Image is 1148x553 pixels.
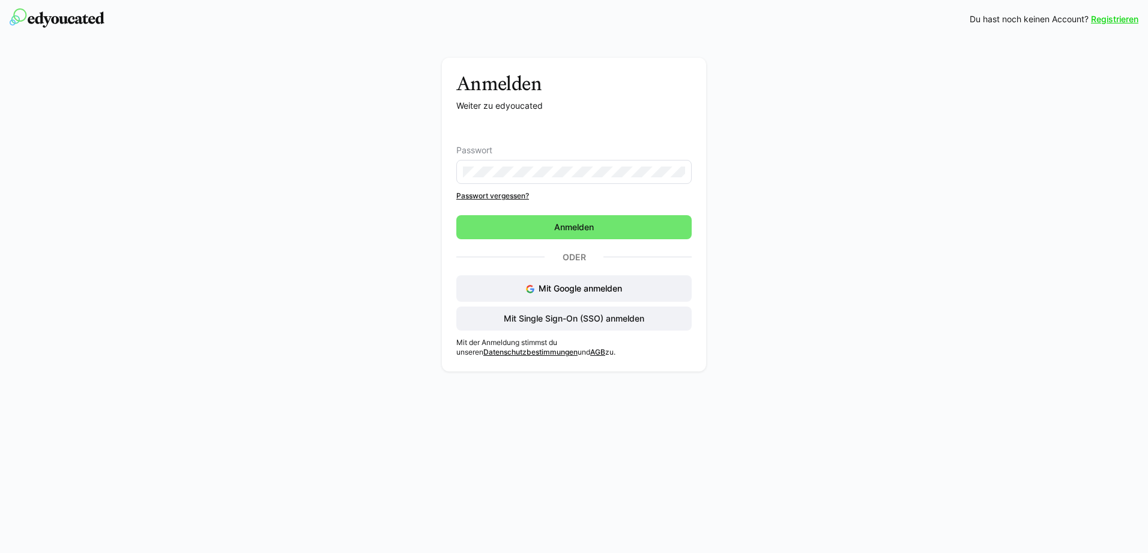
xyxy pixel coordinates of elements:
[456,307,692,331] button: Mit Single Sign-On (SSO) anmelden
[539,283,622,293] span: Mit Google anmelden
[456,145,492,155] span: Passwort
[545,249,603,266] p: Oder
[456,275,692,302] button: Mit Google anmelden
[10,8,104,28] img: edyoucated
[456,100,692,112] p: Weiter zu edyoucated
[483,347,578,356] a: Datenschutzbestimmungen
[456,191,692,201] a: Passwort vergessen?
[456,72,692,95] h3: Anmelden
[502,313,646,325] span: Mit Single Sign-On (SSO) anmelden
[1091,13,1138,25] a: Registrieren
[456,338,692,357] p: Mit der Anmeldung stimmst du unseren und zu.
[456,215,692,239] button: Anmelden
[970,13,1089,25] span: Du hast noch keinen Account?
[552,221,596,233] span: Anmelden
[590,347,605,356] a: AGB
